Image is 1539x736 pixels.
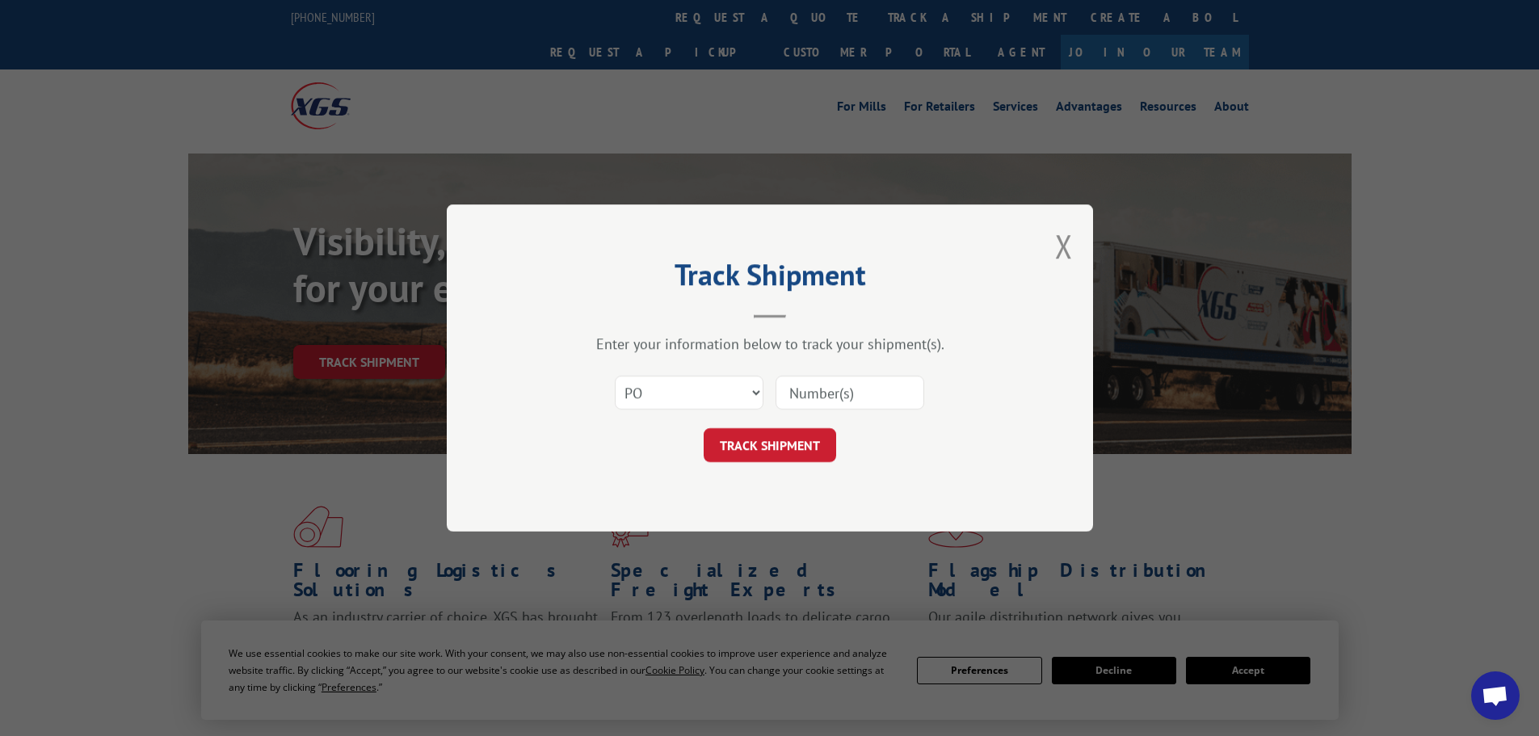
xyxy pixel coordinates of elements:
div: Open chat [1471,671,1520,720]
button: Close modal [1055,225,1073,267]
div: Enter your information below to track your shipment(s). [528,334,1012,353]
button: TRACK SHIPMENT [704,428,836,462]
h2: Track Shipment [528,263,1012,294]
input: Number(s) [776,376,924,410]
